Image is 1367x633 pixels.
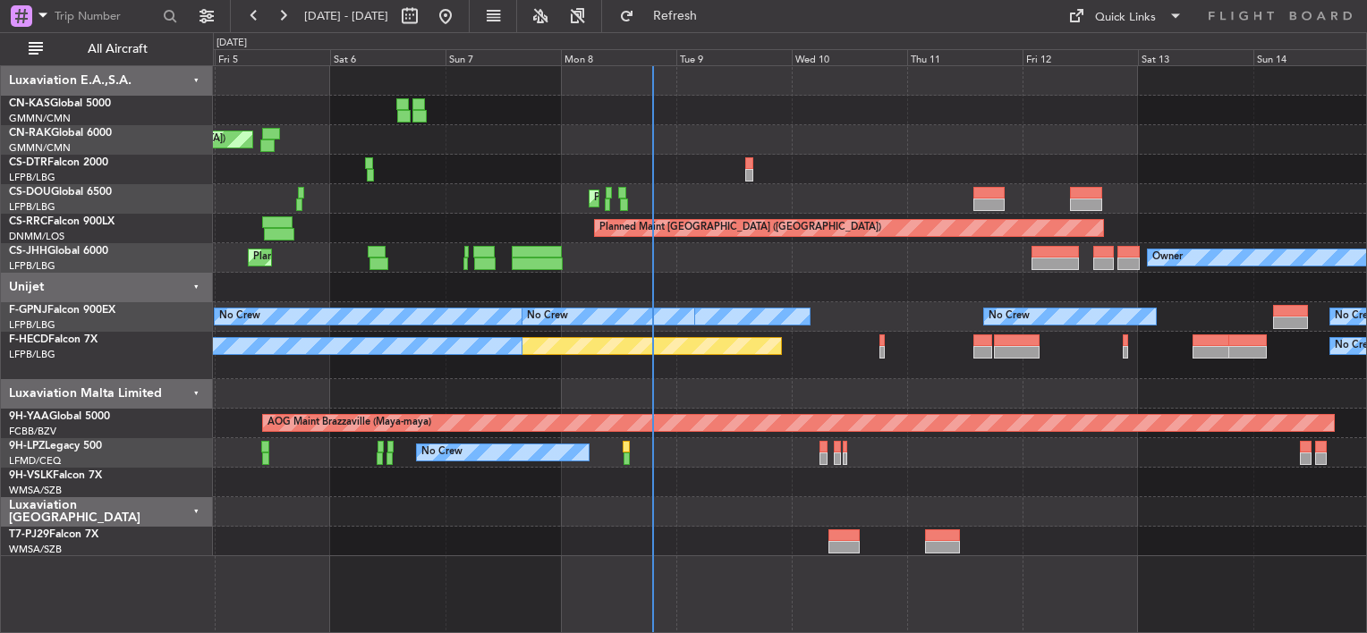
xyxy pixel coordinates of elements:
div: [DATE] [217,36,247,51]
a: 9H-YAAGlobal 5000 [9,411,110,422]
div: Thu 11 [907,49,1023,65]
a: CN-RAKGlobal 6000 [9,128,112,139]
a: FCBB/BZV [9,425,56,438]
span: 9H-YAA [9,411,49,422]
a: CS-DOUGlobal 6500 [9,187,112,198]
button: Refresh [611,2,718,30]
div: Sat 13 [1138,49,1253,65]
span: CS-DTR [9,157,47,168]
div: Tue 9 [676,49,792,65]
div: Planned Maint [GEOGRAPHIC_DATA] ([GEOGRAPHIC_DATA]) [599,215,881,241]
div: No Crew [527,303,568,330]
div: No Crew [989,303,1030,330]
a: GMMN/CMN [9,112,71,125]
input: Trip Number [55,3,157,30]
span: F-GPNJ [9,305,47,316]
span: CN-RAK [9,128,51,139]
div: Mon 8 [561,49,676,65]
a: CS-RRCFalcon 900LX [9,216,115,227]
div: Owner [1152,244,1183,271]
a: LFPB/LBG [9,348,55,361]
span: 9H-VSLK [9,470,53,481]
div: No Crew [421,439,463,466]
a: GMMN/CMN [9,141,71,155]
a: CS-JHHGlobal 6000 [9,246,108,257]
a: LFPB/LBG [9,171,55,184]
div: Sat 6 [330,49,446,65]
a: CS-DTRFalcon 2000 [9,157,108,168]
div: No Crew [219,303,260,330]
span: Refresh [638,10,713,22]
div: AOG Maint Brazzaville (Maya-maya) [267,409,431,436]
div: Quick Links [1095,9,1156,27]
a: F-HECDFalcon 7X [9,334,98,345]
a: WMSA/SZB [9,484,62,497]
div: Fri 5 [215,49,330,65]
button: All Aircraft [20,35,194,63]
div: Planned Maint [GEOGRAPHIC_DATA] ([GEOGRAPHIC_DATA]) [253,244,535,271]
span: CS-JHH [9,246,47,257]
span: T7-PJ29 [9,529,49,540]
div: Wed 10 [792,49,907,65]
a: WMSA/SZB [9,543,62,556]
div: Planned Maint [GEOGRAPHIC_DATA] ([GEOGRAPHIC_DATA]) [594,185,876,212]
span: 9H-LPZ [9,441,45,452]
a: F-GPNJFalcon 900EX [9,305,115,316]
a: 9H-LPZLegacy 500 [9,441,102,452]
a: T7-PJ29Falcon 7X [9,529,98,540]
span: CN-KAS [9,98,50,109]
a: 9H-VSLKFalcon 7X [9,470,102,481]
span: F-HECD [9,334,48,345]
div: Fri 12 [1023,49,1138,65]
a: LFPB/LBG [9,200,55,214]
button: Quick Links [1059,2,1192,30]
span: [DATE] - [DATE] [304,8,388,24]
span: All Aircraft [47,43,189,55]
span: CS-DOU [9,187,51,198]
a: DNMM/LOS [9,230,64,243]
a: LFMD/CEQ [9,454,61,468]
span: CS-RRC [9,216,47,227]
div: Sun 7 [446,49,561,65]
a: LFPB/LBG [9,259,55,273]
a: LFPB/LBG [9,318,55,332]
a: CN-KASGlobal 5000 [9,98,111,109]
